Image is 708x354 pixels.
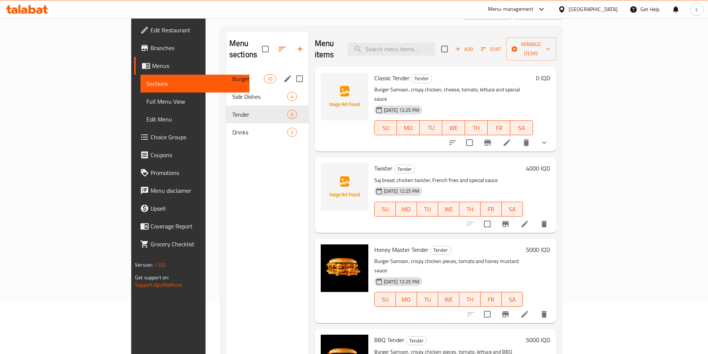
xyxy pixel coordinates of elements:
button: delete [535,305,553,323]
span: Tender [394,165,415,173]
span: Upsell [151,204,243,213]
button: show more [535,134,553,152]
svg: Show Choices [540,138,549,147]
span: Promotions [151,168,243,177]
span: FR [491,123,507,133]
span: Tender [411,74,432,83]
span: Branches [151,43,243,52]
span: Tender [232,110,288,119]
a: Menu disclaimer [134,182,249,199]
button: MO [396,292,417,307]
a: Menus [134,57,249,75]
span: SA [505,204,520,215]
a: Edit Menu [140,110,249,128]
span: Edit Restaurant [151,26,243,35]
span: Twister [374,163,392,174]
a: Edit Restaurant [134,21,249,39]
span: Select to update [479,306,495,322]
button: FR [488,120,510,135]
nav: Menu sections [226,67,309,144]
span: Coverage Report [151,222,243,231]
button: TH [459,202,481,217]
button: MO [396,202,417,217]
button: SA [502,202,523,217]
button: TU [417,202,438,217]
div: Drinks [232,128,288,137]
a: Edit menu item [520,310,529,319]
h6: 4000 IQD [526,163,550,173]
span: MO [399,294,414,305]
span: Version: [135,260,153,270]
button: Branch-specific-item [497,305,514,323]
a: Full Menu View [140,92,249,110]
span: SA [505,294,520,305]
span: Classic Tender [374,72,410,84]
span: [DATE] 12:25 PM [381,188,422,195]
a: Edit menu item [502,138,511,147]
span: MO [400,123,417,133]
button: Branch-specific-item [497,215,514,233]
span: WE [441,294,456,305]
span: FR [484,204,499,215]
button: WE [442,120,465,135]
span: SU [378,294,393,305]
button: TH [465,120,488,135]
button: SA [502,292,523,307]
span: 1.0.0 [154,260,166,270]
span: 4 [288,93,296,100]
div: items [287,92,297,101]
button: sort-choices [444,134,462,152]
span: [DATE] 12:25 PM [381,107,422,114]
span: Select all sections [258,41,273,57]
button: SU [374,120,397,135]
span: 2 [288,129,296,136]
span: TH [468,123,485,133]
button: TH [459,292,481,307]
button: SU [374,292,396,307]
button: FR [481,292,502,307]
span: Coupons [151,150,243,159]
button: delete [517,134,535,152]
span: MO [399,204,414,215]
div: Menu-management [488,5,534,14]
span: WE [445,123,462,133]
div: Side Dishes4 [226,88,309,105]
span: Select to update [462,135,477,150]
div: Tender [394,165,415,173]
div: Tender5 [226,105,309,123]
button: Add section [291,40,309,58]
button: Branch-specific-item [479,134,497,152]
button: SU [374,202,396,217]
span: Sort sections [273,40,291,58]
a: Branches [134,39,249,57]
img: Twister [321,163,368,211]
button: WE [438,292,459,307]
button: Sort [479,43,503,55]
a: Coupons [134,146,249,164]
span: Sections [146,79,243,88]
div: Burger10edit [226,70,309,88]
div: Side Dishes [232,92,288,101]
span: Get support on: [135,273,169,282]
button: delete [535,215,553,233]
span: TH [462,204,478,215]
a: Promotions [134,164,249,182]
p: Saj bread, chicken twister, French fries and special sauce [374,176,523,185]
a: Support.OpsPlatform [135,280,182,290]
h6: 5000 IQD [526,244,550,255]
a: Edit menu item [520,220,529,228]
img: Honey Master Tender [321,244,368,292]
input: search [347,43,435,56]
button: SA [510,120,533,135]
span: Menu disclaimer [151,186,243,195]
span: TU [423,123,439,133]
button: TU [417,292,438,307]
span: [DATE] 12:25 PM [381,278,422,285]
span: Full Menu View [146,97,243,106]
div: Tender [430,246,451,255]
span: Tender [406,337,427,345]
button: FR [481,202,502,217]
button: TU [420,120,442,135]
span: TU [420,204,435,215]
